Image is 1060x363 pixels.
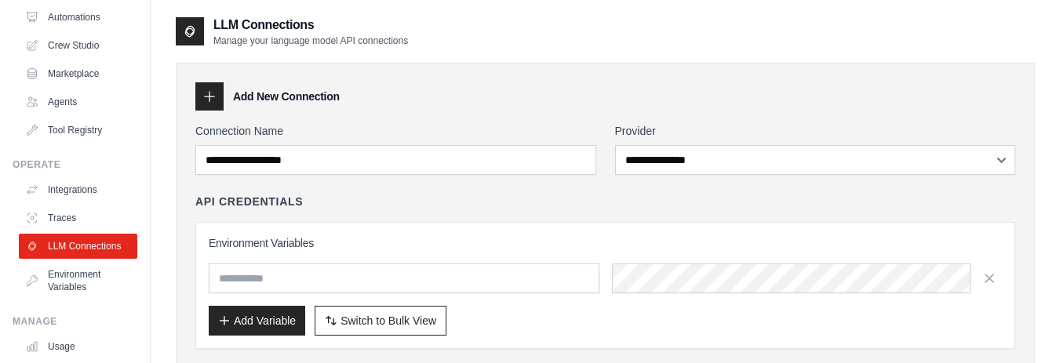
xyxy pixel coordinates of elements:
a: Marketplace [19,61,137,86]
h2: LLM Connections [213,16,408,34]
button: Switch to Bulk View [315,306,446,336]
p: Manage your language model API connections [213,34,408,47]
a: Integrations [19,177,137,202]
label: Provider [615,123,1016,139]
a: Tool Registry [19,118,137,143]
a: Agents [19,89,137,114]
div: Operate [13,158,137,171]
a: Usage [19,334,137,359]
div: Manage [13,315,137,328]
h3: Add New Connection [233,89,340,104]
h3: Environment Variables [209,235,1002,251]
label: Connection Name [195,123,596,139]
a: Traces [19,205,137,231]
h4: API Credentials [195,194,303,209]
button: Add Variable [209,306,305,336]
span: Switch to Bulk View [341,313,436,329]
a: Automations [19,5,137,30]
a: LLM Connections [19,234,137,259]
a: Environment Variables [19,262,137,299]
a: Crew Studio [19,33,137,58]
